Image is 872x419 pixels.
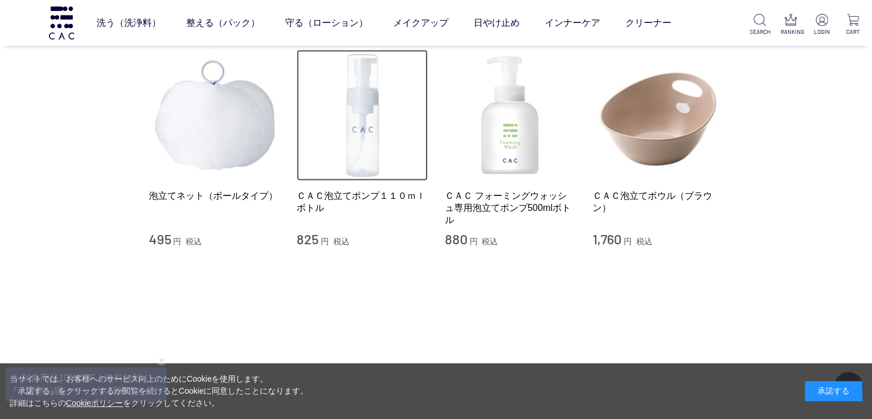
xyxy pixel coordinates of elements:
[843,14,863,36] a: CART
[149,49,280,180] img: 泡立てネット（ボールタイプ）
[750,28,770,36] p: SEARCH
[445,49,576,180] img: ＣＡＣ フォーミングウォッシュ専用泡立てポンプ500mlボトル
[636,237,652,246] span: 税込
[393,7,448,39] a: メイクアップ
[469,237,477,246] span: 円
[297,49,428,180] img: ＣＡＣ泡立てポンプ１１０ｍｌボトル
[297,230,318,247] span: 825
[781,14,801,36] a: RANKING
[805,381,862,401] div: 承諾する
[812,28,832,36] p: LOGIN
[781,28,801,36] p: RANKING
[625,7,671,39] a: クリーナー
[593,49,724,180] img: ＣＡＣ泡立てボウル（ブラウン）
[186,7,260,39] a: 整える（パック）
[624,237,632,246] span: 円
[750,14,770,36] a: SEARCH
[843,28,863,36] p: CART
[593,230,621,247] span: 1,760
[812,14,832,36] a: LOGIN
[47,6,76,39] img: logo
[321,237,329,246] span: 円
[333,237,349,246] span: 税込
[474,7,520,39] a: 日やけ止め
[186,237,202,246] span: 税込
[173,237,181,246] span: 円
[149,190,280,202] a: 泡立てネット（ボールタイプ）
[297,190,428,214] a: ＣＡＣ泡立てポンプ１１０ｍｌボトル
[285,7,368,39] a: 守る（ローション）
[149,230,171,247] span: 495
[445,190,576,226] a: ＣＡＣ フォーミングウォッシュ専用泡立てポンプ500mlボトル
[445,230,467,247] span: 880
[545,7,600,39] a: インナーケア
[482,237,498,246] span: 税込
[593,190,724,214] a: ＣＡＣ泡立てボウル（ブラウン）
[97,7,161,39] a: 洗う（洗浄料）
